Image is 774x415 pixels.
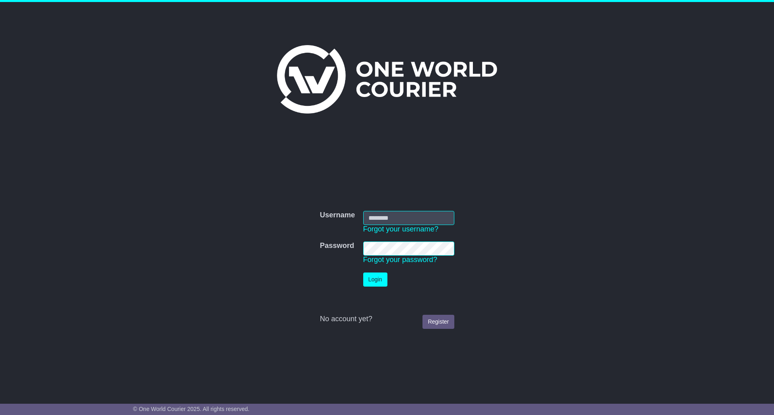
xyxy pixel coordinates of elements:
button: Login [363,273,387,287]
img: One World [277,45,497,114]
a: Register [422,315,454,329]
a: Forgot your password? [363,256,437,264]
label: Password [320,242,354,250]
div: No account yet? [320,315,454,324]
label: Username [320,211,355,220]
span: © One World Courier 2025. All rights reserved. [133,406,250,412]
a: Forgot your username? [363,225,439,233]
